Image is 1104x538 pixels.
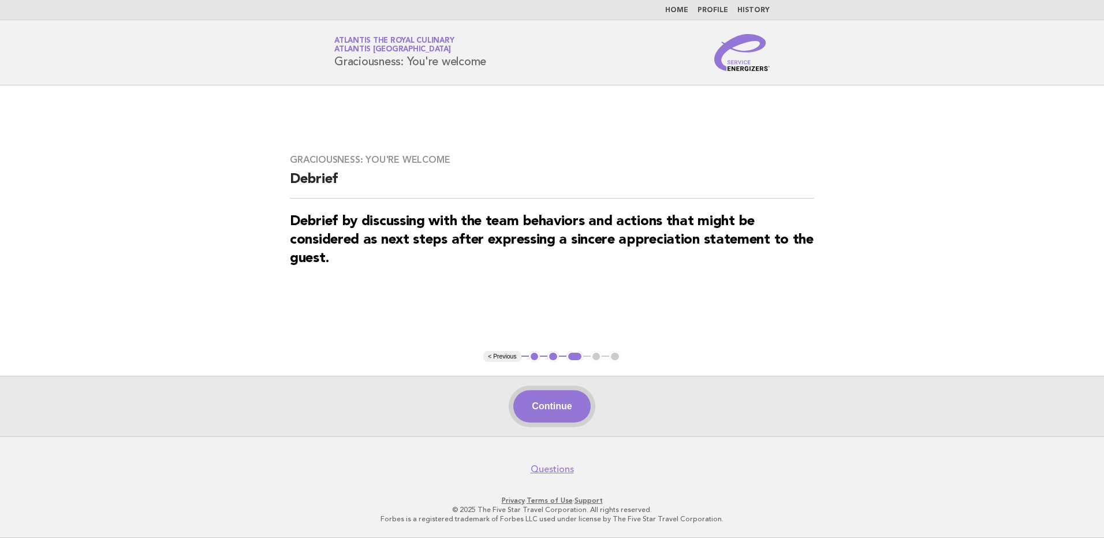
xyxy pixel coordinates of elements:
[290,215,814,266] strong: Debrief by discussing with the team behaviors and actions that might be considered as next steps ...
[698,7,728,14] a: Profile
[714,34,770,71] img: Service Energizers
[502,496,525,505] a: Privacy
[334,38,486,68] h1: Graciousness: You're welcome
[527,496,573,505] a: Terms of Use
[199,505,905,514] p: © 2025 The Five Star Travel Corporation. All rights reserved.
[547,351,559,363] button: 2
[665,7,688,14] a: Home
[334,46,451,54] span: Atlantis [GEOGRAPHIC_DATA]
[290,170,814,199] h2: Debrief
[737,7,770,14] a: History
[199,496,905,505] p: · ·
[529,351,540,363] button: 1
[575,496,603,505] a: Support
[513,390,590,423] button: Continue
[290,154,814,166] h3: Graciousness: You're welcome
[199,514,905,524] p: Forbes is a registered trademark of Forbes LLC used under license by The Five Star Travel Corpora...
[483,351,521,363] button: < Previous
[334,37,454,53] a: Atlantis the Royal CulinaryAtlantis [GEOGRAPHIC_DATA]
[566,351,583,363] button: 3
[531,464,574,475] a: Questions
